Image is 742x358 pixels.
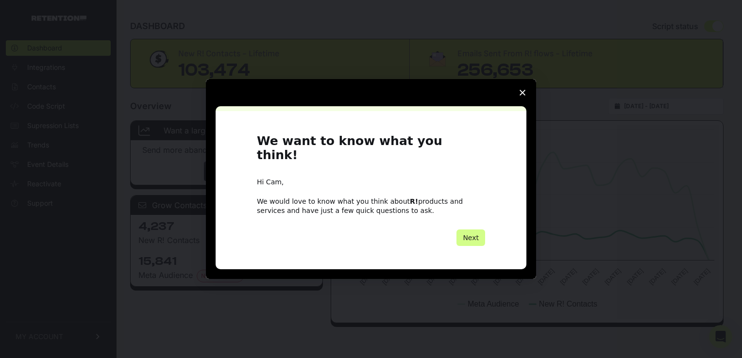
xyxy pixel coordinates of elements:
button: Next [456,229,485,246]
div: We would love to know what you think about products and services and have just a few quick questi... [257,197,485,214]
b: R! [410,197,418,205]
div: Hi Cam, [257,178,485,187]
span: Close survey [509,79,536,106]
h1: We want to know what you think! [257,134,485,168]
